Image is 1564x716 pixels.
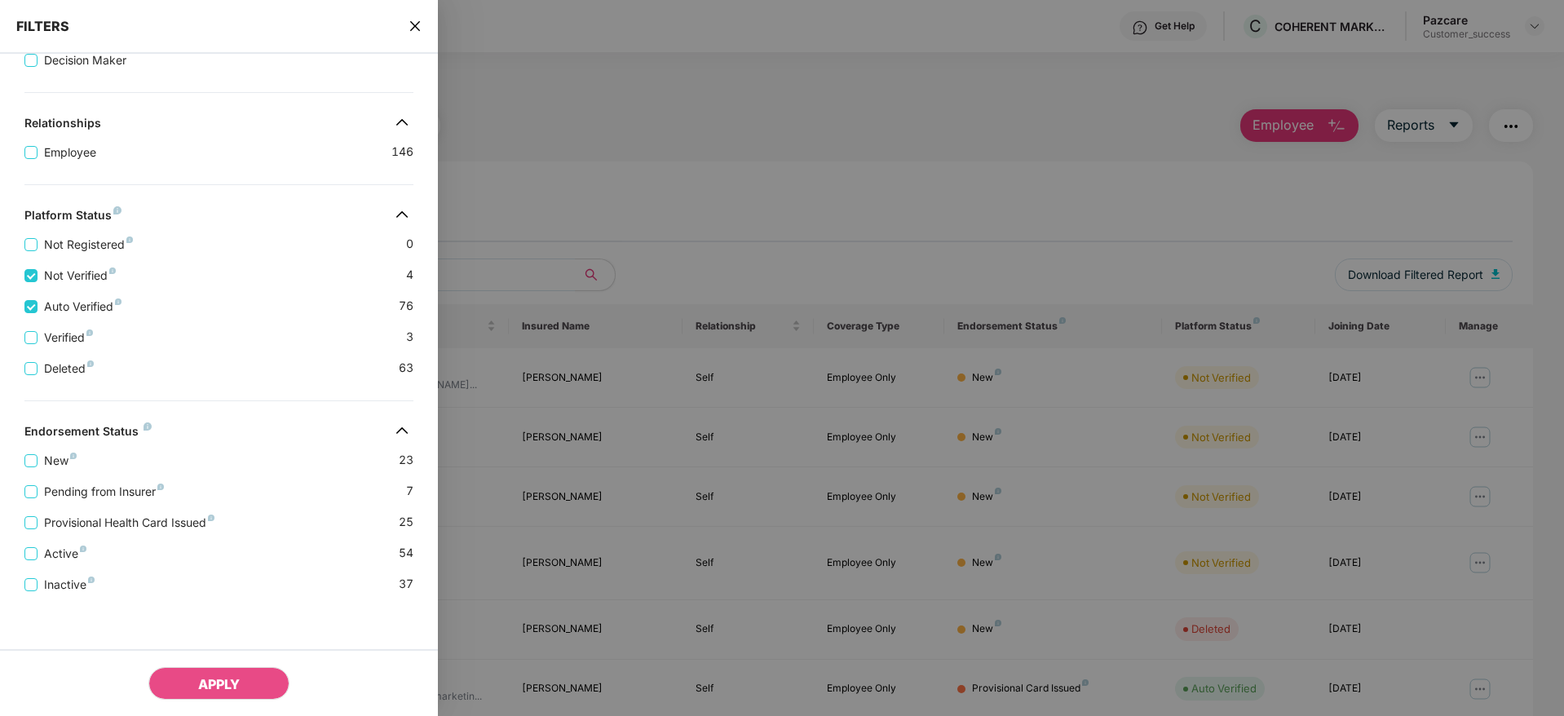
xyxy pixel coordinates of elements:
span: 3 [406,328,413,347]
img: svg+xml;base64,PHN2ZyB4bWxucz0iaHR0cDovL3d3dy53My5vcmcvMjAwMC9zdmciIHdpZHRoPSI4IiBoZWlnaHQ9IjgiIH... [144,422,152,431]
img: svg+xml;base64,PHN2ZyB4bWxucz0iaHR0cDovL3d3dy53My5vcmcvMjAwMC9zdmciIHdpZHRoPSIzMiIgaGVpZ2h0PSIzMi... [389,418,415,444]
span: 25 [399,513,413,532]
img: svg+xml;base64,PHN2ZyB4bWxucz0iaHR0cDovL3d3dy53My5vcmcvMjAwMC9zdmciIHdpZHRoPSI4IiBoZWlnaHQ9IjgiIH... [113,206,121,214]
span: 37 [399,575,413,594]
div: Relationships [24,116,101,135]
img: svg+xml;base64,PHN2ZyB4bWxucz0iaHR0cDovL3d3dy53My5vcmcvMjAwMC9zdmciIHdpZHRoPSI4IiBoZWlnaHQ9IjgiIH... [126,236,133,243]
span: FILTERS [16,18,69,34]
img: svg+xml;base64,PHN2ZyB4bWxucz0iaHR0cDovL3d3dy53My5vcmcvMjAwMC9zdmciIHdpZHRoPSI4IiBoZWlnaHQ9IjgiIH... [86,329,93,336]
span: Employee [38,144,103,161]
span: 7 [406,482,413,501]
span: New [38,452,83,470]
img: svg+xml;base64,PHN2ZyB4bWxucz0iaHR0cDovL3d3dy53My5vcmcvMjAwMC9zdmciIHdpZHRoPSI4IiBoZWlnaHQ9IjgiIH... [70,453,77,459]
span: APPLY [198,676,240,692]
img: svg+xml;base64,PHN2ZyB4bWxucz0iaHR0cDovL3d3dy53My5vcmcvMjAwMC9zdmciIHdpZHRoPSI4IiBoZWlnaHQ9IjgiIH... [109,267,116,274]
img: svg+xml;base64,PHN2ZyB4bWxucz0iaHR0cDovL3d3dy53My5vcmcvMjAwMC9zdmciIHdpZHRoPSI4IiBoZWlnaHQ9IjgiIH... [208,515,214,521]
span: 23 [399,451,413,470]
span: 76 [399,297,413,316]
span: Auto Verified [38,298,128,316]
button: APPLY [148,667,289,700]
span: Not Registered [38,236,139,254]
div: Endorsement Status [24,424,152,444]
img: svg+xml;base64,PHN2ZyB4bWxucz0iaHR0cDovL3d3dy53My5vcmcvMjAwMC9zdmciIHdpZHRoPSI4IiBoZWlnaHQ9IjgiIH... [80,546,86,552]
img: svg+xml;base64,PHN2ZyB4bWxucz0iaHR0cDovL3d3dy53My5vcmcvMjAwMC9zdmciIHdpZHRoPSIzMiIgaGVpZ2h0PSIzMi... [389,201,415,228]
span: 0 [406,235,413,254]
span: Not Verified [38,267,122,285]
img: svg+xml;base64,PHN2ZyB4bWxucz0iaHR0cDovL3d3dy53My5vcmcvMjAwMC9zdmciIHdpZHRoPSI4IiBoZWlnaHQ9IjgiIH... [115,298,121,305]
span: Pending from Insurer [38,483,170,501]
img: svg+xml;base64,PHN2ZyB4bWxucz0iaHR0cDovL3d3dy53My5vcmcvMjAwMC9zdmciIHdpZHRoPSI4IiBoZWlnaHQ9IjgiIH... [88,577,95,583]
span: Inactive [38,576,101,594]
img: svg+xml;base64,PHN2ZyB4bWxucz0iaHR0cDovL3d3dy53My5vcmcvMjAwMC9zdmciIHdpZHRoPSI4IiBoZWlnaHQ9IjgiIH... [87,360,94,367]
span: Verified [38,329,99,347]
span: 54 [399,544,413,563]
span: Provisional Health Card Issued [38,514,221,532]
span: Decision Maker [38,51,133,69]
span: 63 [399,359,413,378]
span: Active [38,545,93,563]
img: svg+xml;base64,PHN2ZyB4bWxucz0iaHR0cDovL3d3dy53My5vcmcvMjAwMC9zdmciIHdpZHRoPSIzMiIgaGVpZ2h0PSIzMi... [389,109,415,135]
div: Platform Status [24,208,121,228]
span: 146 [391,143,413,161]
span: close [409,18,422,34]
span: Deleted [38,360,100,378]
span: 4 [406,266,413,285]
img: svg+xml;base64,PHN2ZyB4bWxucz0iaHR0cDovL3d3dy53My5vcmcvMjAwMC9zdmciIHdpZHRoPSI4IiBoZWlnaHQ9IjgiIH... [157,484,164,490]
